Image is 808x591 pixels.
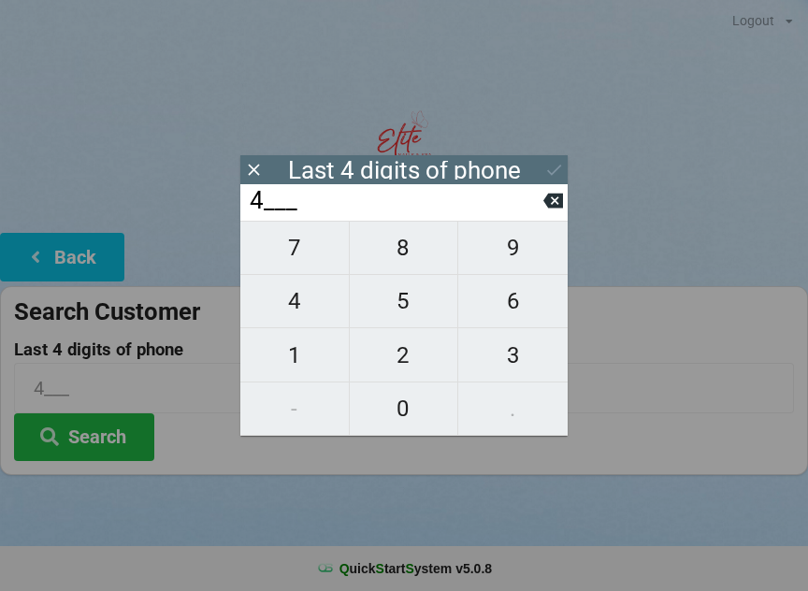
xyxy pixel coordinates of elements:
[458,328,568,382] button: 3
[458,221,568,275] button: 9
[240,281,349,321] span: 4
[350,389,458,428] span: 0
[240,228,349,267] span: 7
[240,336,349,375] span: 1
[240,275,350,328] button: 4
[458,228,568,267] span: 9
[350,281,458,321] span: 5
[458,281,568,321] span: 6
[240,328,350,382] button: 1
[350,275,459,328] button: 5
[350,336,458,375] span: 2
[458,336,568,375] span: 3
[458,275,568,328] button: 6
[350,228,458,267] span: 8
[350,328,459,382] button: 2
[288,161,521,180] div: Last 4 digits of phone
[350,221,459,275] button: 8
[350,382,459,436] button: 0
[240,221,350,275] button: 7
